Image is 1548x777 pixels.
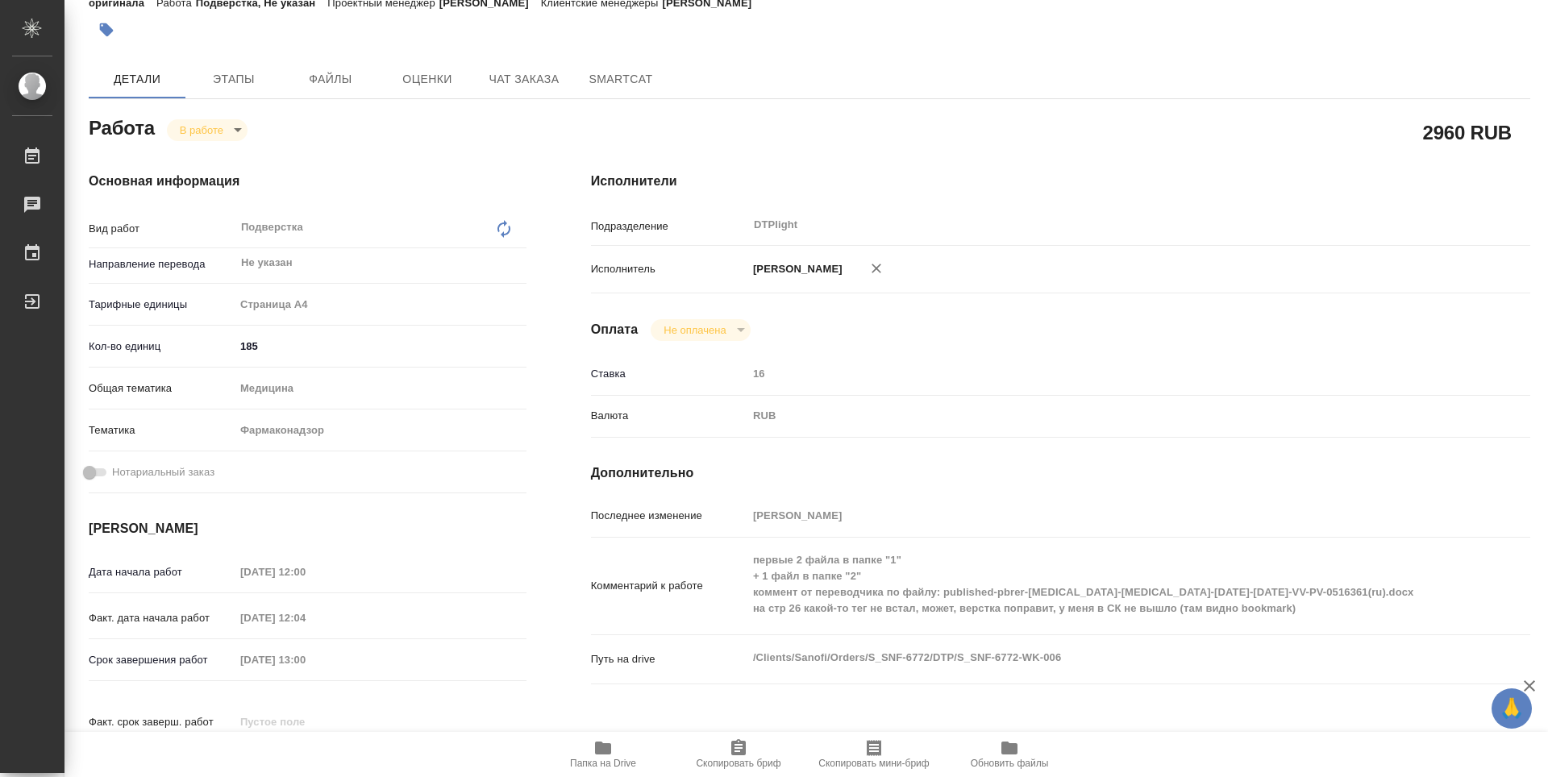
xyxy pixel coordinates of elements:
p: Вид работ [89,221,235,237]
p: Последнее изменение [591,508,747,524]
p: Исполнитель [591,261,747,277]
span: Этапы [195,69,273,89]
p: Валюта [591,408,747,424]
span: Чат заказа [485,69,563,89]
p: Тематика [89,422,235,438]
button: Обновить файлы [942,732,1077,777]
span: Обновить файлы [971,758,1049,769]
button: 🙏 [1492,688,1532,729]
p: Факт. срок заверш. работ [89,714,235,730]
span: 🙏 [1498,692,1525,725]
p: Направление перевода [89,256,235,272]
span: Нотариальный заказ [112,464,214,480]
p: Факт. дата начала работ [89,610,235,626]
p: [PERSON_NAME] [747,261,843,277]
span: Файлы [292,69,369,89]
p: Подразделение [591,218,747,235]
p: Комментарий к работе [591,578,747,594]
p: Кол-во единиц [89,339,235,355]
button: Папка на Drive [535,732,671,777]
p: Путь на drive [591,651,747,667]
h2: 2960 RUB [1423,118,1512,146]
div: Страница А4 [235,291,526,318]
p: Ставка [591,366,747,382]
span: SmartCat [582,69,660,89]
input: Пустое поле [235,648,376,671]
p: Дата начала работ [89,564,235,580]
span: Оценки [389,69,466,89]
h4: Исполнители [591,172,1530,191]
span: Скопировать бриф [696,758,780,769]
div: RUB [747,402,1452,430]
button: Добавить тэг [89,12,124,48]
span: Скопировать мини-бриф [818,758,929,769]
textarea: первые 2 файла в папке "1" + 1 файл в папке "2" коммент от переводчика по файлу: published-pbrer-... [747,546,1452,622]
p: Общая тематика [89,380,235,397]
button: Не оплачена [659,323,730,337]
div: В работе [651,319,750,341]
button: В работе [175,123,228,137]
h4: Основная информация [89,172,526,191]
button: Скопировать бриф [671,732,806,777]
input: ✎ Введи что-нибудь [235,334,526,358]
h2: Работа [89,112,155,141]
input: Пустое поле [747,362,1452,385]
button: Скопировать мини-бриф [806,732,942,777]
div: Медицина [235,375,526,402]
span: Папка на Drive [570,758,636,769]
input: Пустое поле [235,606,376,629]
div: В работе [167,119,248,141]
input: Пустое поле [235,560,376,584]
textarea: /Clients/Sanofi/Orders/S_SNF-6772/DTP/S_SNF-6772-WK-006 [747,644,1452,671]
p: Тарифные единицы [89,297,235,313]
span: Детали [98,69,176,89]
button: Удалить исполнителя [859,251,894,286]
input: Пустое поле [747,504,1452,527]
div: Фармаконадзор [235,417,526,444]
input: Пустое поле [235,710,376,733]
p: Срок завершения работ [89,652,235,668]
h4: Дополнительно [591,463,1530,483]
h4: [PERSON_NAME] [89,519,526,538]
h4: Оплата [591,320,639,339]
